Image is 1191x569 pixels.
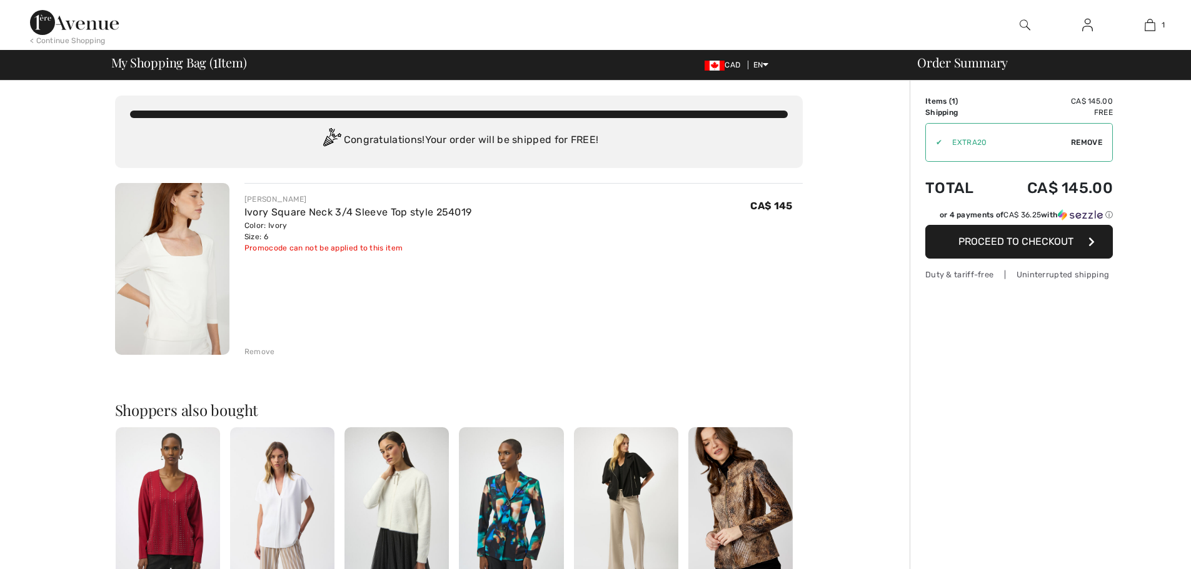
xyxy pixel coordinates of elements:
[244,346,275,357] div: Remove
[1020,17,1030,32] img: search the website
[244,206,472,218] a: Ivory Square Neck 3/4 Sleeve Top style 254019
[940,209,1113,220] div: or 4 payments of with
[111,56,247,69] span: My Shopping Bag ( Item)
[902,56,1183,69] div: Order Summary
[750,200,792,212] span: CA$ 145
[244,194,472,205] div: [PERSON_NAME]
[993,96,1113,107] td: CA$ 145.00
[130,128,788,153] div: Congratulations! Your order will be shipped for FREE!
[30,10,119,35] img: 1ère Avenue
[213,53,218,69] span: 1
[30,35,106,46] div: < Continue Shopping
[115,183,229,355] img: Ivory Square Neck 3/4 Sleeve Top style 254019
[993,167,1113,209] td: CA$ 145.00
[244,242,472,254] div: Promocode can not be applied to this item
[993,107,1113,118] td: Free
[925,107,993,118] td: Shipping
[1145,17,1155,32] img: My Bag
[925,269,1113,280] div: Duty & tariff-free | Uninterrupted shipping
[1058,209,1103,220] img: Sezzle
[958,235,1073,247] span: Proceed to Checkout
[1082,17,1093,32] img: My Info
[926,137,942,148] div: ✔
[952,97,955,106] span: 1
[942,124,1071,161] input: Promo code
[1162,19,1165,31] span: 1
[1003,210,1041,219] span: CA$ 36.25
[925,167,993,209] td: Total
[1119,17,1180,32] a: 1
[925,209,1113,225] div: or 4 payments ofCA$ 36.25withSezzle Click to learn more about Sezzle
[705,61,725,71] img: Canadian Dollar
[753,61,769,69] span: EN
[925,96,993,107] td: Items ( )
[925,225,1113,259] button: Proceed to Checkout
[115,402,803,417] h2: Shoppers also bought
[1072,17,1103,33] a: Sign In
[319,128,344,153] img: Congratulation2.svg
[1071,137,1102,148] span: Remove
[244,220,472,242] div: Color: Ivory Size: 6
[705,61,745,69] span: CAD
